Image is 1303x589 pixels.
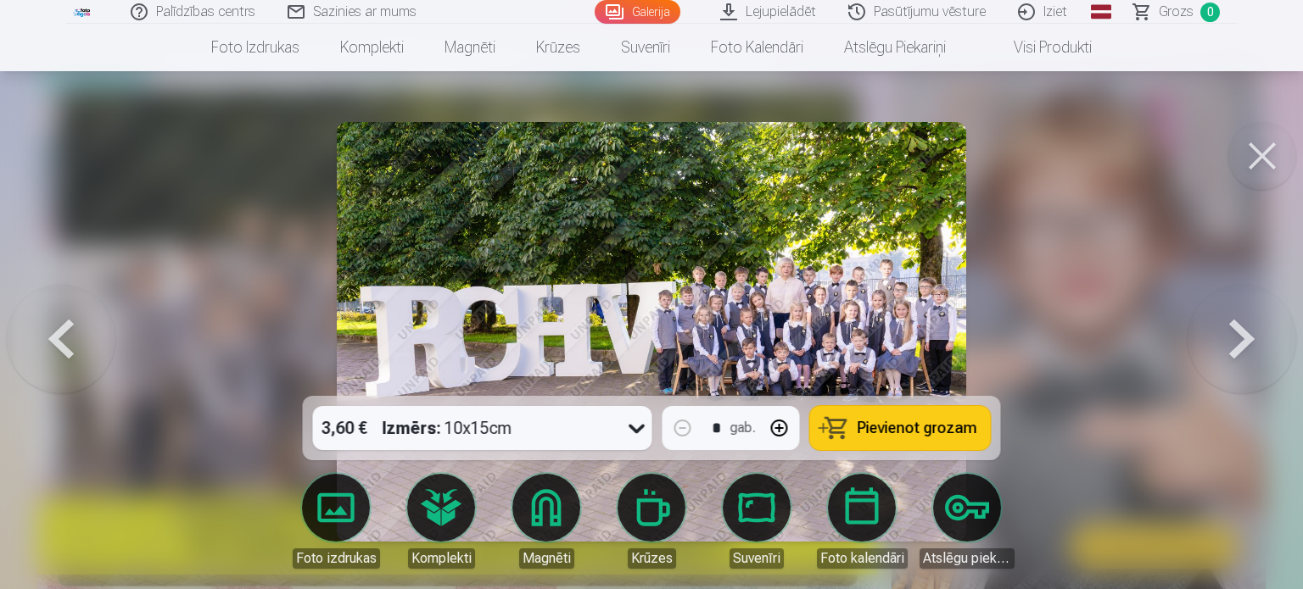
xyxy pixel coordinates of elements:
[191,24,320,71] a: Foto izdrukas
[920,474,1015,569] a: Atslēgu piekariņi
[394,474,489,569] a: Komplekti
[293,548,380,569] div: Foto izdrukas
[519,548,574,569] div: Magnēti
[920,548,1015,569] div: Atslēgu piekariņi
[628,548,676,569] div: Krūzes
[858,420,977,436] span: Pievienot grozam
[1159,2,1194,22] span: Grozs
[1200,3,1220,22] span: 0
[730,548,784,569] div: Suvenīri
[383,406,512,450] div: 10x15cm
[516,24,601,71] a: Krūzes
[814,474,909,569] a: Foto kalendāri
[810,406,991,450] button: Pievienot grozam
[604,474,699,569] a: Krūzes
[709,474,804,569] a: Suvenīri
[73,7,92,17] img: /fa1
[817,548,908,569] div: Foto kalendāri
[499,474,594,569] a: Magnēti
[691,24,824,71] a: Foto kalendāri
[966,24,1112,71] a: Visi produkti
[320,24,424,71] a: Komplekti
[288,474,383,569] a: Foto izdrukas
[313,406,376,450] div: 3,60 €
[383,416,441,440] strong: Izmērs :
[408,548,475,569] div: Komplekti
[730,418,756,438] div: gab.
[824,24,966,71] a: Atslēgu piekariņi
[424,24,516,71] a: Magnēti
[601,24,691,71] a: Suvenīri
